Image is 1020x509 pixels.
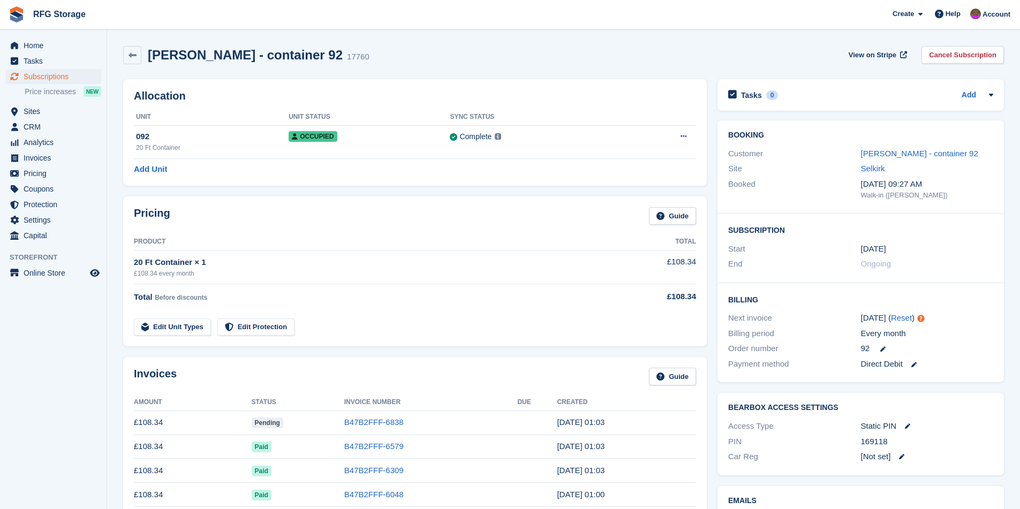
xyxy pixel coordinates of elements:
[946,9,961,19] span: Help
[344,466,404,475] a: B47B2FFF-6309
[10,252,107,263] span: Storefront
[921,46,1004,64] a: Cancel Subscription
[861,436,993,448] div: 169118
[5,265,101,280] a: menu
[728,294,993,305] h2: Billing
[84,86,101,97] div: NEW
[5,197,101,212] a: menu
[24,69,88,84] span: Subscriptions
[610,233,696,250] th: Total
[5,166,101,181] a: menu
[728,436,860,448] div: PIN
[849,50,896,60] span: View on Stripe
[134,394,252,411] th: Amount
[134,90,696,102] h2: Allocation
[344,490,404,499] a: B47B2FFF-6048
[344,417,404,427] a: B47B2FFF-6838
[24,54,88,69] span: Tasks
[962,89,976,102] a: Add
[741,90,762,100] h2: Tasks
[728,258,860,270] div: End
[5,228,101,243] a: menu
[5,181,101,196] a: menu
[24,104,88,119] span: Sites
[728,420,860,432] div: Access Type
[766,90,779,100] div: 0
[24,181,88,196] span: Coupons
[134,207,170,225] h2: Pricing
[728,404,993,412] h2: BearBox Access Settings
[649,368,696,385] a: Guide
[134,109,289,126] th: Unit
[24,150,88,165] span: Invoices
[649,207,696,225] a: Guide
[861,259,891,268] span: Ongoing
[134,411,252,435] td: £108.34
[970,9,981,19] img: Laura Lawson
[9,6,25,22] img: stora-icon-8386f47178a22dfd0bd8f6a31ec36ba5ce8667c1dd55bd0f319d3a0aa187defe.svg
[24,119,88,134] span: CRM
[24,135,88,150] span: Analytics
[252,394,344,411] th: Status
[217,318,294,336] a: Edit Protection
[134,292,153,301] span: Total
[24,38,88,53] span: Home
[610,291,696,303] div: £108.34
[517,394,557,411] th: Due
[728,178,860,201] div: Booked
[728,224,993,235] h2: Subscription
[148,48,343,62] h2: [PERSON_NAME] - container 92
[134,483,252,507] td: £108.34
[861,328,993,340] div: Every month
[24,212,88,227] span: Settings
[861,451,993,463] div: [Not set]
[88,267,101,279] a: Preview store
[728,343,860,355] div: Order number
[861,190,993,201] div: Walk-in ([PERSON_NAME])
[134,269,610,278] div: £108.34 every month
[252,490,271,500] span: Paid
[459,131,492,142] div: Complete
[25,87,76,97] span: Price increases
[136,143,289,153] div: 20 Ft Container
[557,394,696,411] th: Created
[557,490,605,499] time: 2025-06-26 00:00:04 UTC
[728,451,860,463] div: Car Reg
[252,442,271,452] span: Paid
[450,109,621,126] th: Sync Status
[5,38,101,53] a: menu
[916,314,926,323] div: Tooltip anchor
[861,343,870,355] span: 92
[861,178,993,191] div: [DATE] 09:27 AM
[728,163,860,175] div: Site
[861,164,885,173] a: Selkirk
[134,459,252,483] td: £108.34
[495,133,501,140] img: icon-info-grey-7440780725fd019a000dd9b08b2336e03edf1995a4989e88bcd33f0948082b44.svg
[610,250,696,284] td: £108.34
[5,69,101,84] a: menu
[134,256,610,269] div: 20 Ft Container × 1
[893,9,914,19] span: Create
[557,417,605,427] time: 2025-09-26 00:03:33 UTC
[134,233,610,250] th: Product
[24,228,88,243] span: Capital
[134,368,177,385] h2: Invoices
[5,135,101,150] a: menu
[344,394,518,411] th: Invoice Number
[861,358,993,370] div: Direct Debit
[844,46,909,64] a: View on Stripe
[24,265,88,280] span: Online Store
[134,318,211,336] a: Edit Unit Types
[5,212,101,227] a: menu
[728,328,860,340] div: Billing period
[728,312,860,324] div: Next invoice
[891,313,912,322] a: Reset
[134,163,167,176] a: Add Unit
[24,197,88,212] span: Protection
[5,119,101,134] a: menu
[5,104,101,119] a: menu
[861,243,886,255] time: 2023-05-26 00:00:00 UTC
[861,149,978,158] a: [PERSON_NAME] - container 92
[252,417,283,428] span: Pending
[344,442,404,451] a: B47B2FFF-6579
